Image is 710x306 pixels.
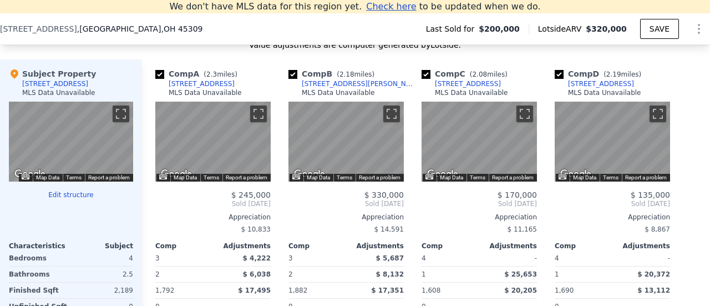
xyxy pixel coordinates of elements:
div: Map [288,102,404,182]
span: Lotside ARV [538,23,586,34]
div: 1 [422,267,477,282]
a: Open this area in Google Maps (opens a new window) [12,167,48,182]
a: [STREET_ADDRESS] [155,79,235,88]
span: $ 6,038 [243,270,271,278]
div: Adjustments [479,242,537,250]
div: Comp [155,242,213,250]
a: Terms (opens in new tab) [603,174,618,180]
div: Bedrooms [9,250,69,266]
a: [STREET_ADDRESS] [422,79,501,88]
div: Street View [422,102,537,182]
img: Google [557,167,594,182]
div: Adjustments [346,242,404,250]
div: [STREET_ADDRESS] [435,79,501,88]
div: Map [422,102,537,182]
span: $ 20,205 [504,287,537,294]
div: Comp D [555,68,646,79]
div: MLS Data Unavailable [302,88,375,97]
div: 4 [73,250,133,266]
div: Appreciation [422,213,537,222]
span: 1,792 [155,287,174,294]
button: SAVE [640,19,679,39]
span: $ 20,372 [637,270,670,278]
span: Sold [DATE] [422,199,537,208]
div: Bathrooms [9,267,69,282]
div: Map [9,102,133,182]
span: $ 10,833 [241,225,271,233]
button: Toggle fullscreen view [650,106,666,122]
span: $ 13,112 [637,287,670,294]
div: [STREET_ADDRESS][PERSON_NAME] [302,79,417,88]
div: 1 [555,267,610,282]
span: $ 11,165 [508,225,537,233]
span: 2.08 [472,71,487,78]
span: Sold [DATE] [288,199,404,208]
a: Open this area in Google Maps (opens a new window) [291,167,328,182]
span: 3 [288,254,293,262]
span: $ 245,000 [231,190,271,199]
img: Google [424,167,461,182]
div: Street View [9,102,133,182]
a: Open this area in Google Maps (opens a new window) [557,167,594,182]
button: Map Data [307,174,330,182]
div: Comp [422,242,479,250]
span: $ 5,687 [376,254,404,262]
span: Sold [DATE] [155,199,271,208]
button: Map Data [573,174,596,182]
span: ( miles) [599,71,646,78]
button: Toggle fullscreen view [516,106,533,122]
button: Keyboard shortcuts [292,174,300,179]
span: 1,608 [422,287,440,294]
button: Keyboard shortcuts [159,174,167,179]
span: $ 17,351 [371,287,404,294]
span: 4 [555,254,559,262]
span: 2.18 [339,71,354,78]
div: [STREET_ADDRESS] [169,79,235,88]
div: 2 [155,267,211,282]
span: $320,000 [586,24,627,33]
div: 2,189 [73,283,133,298]
div: Street View [288,102,404,182]
button: Map Data [36,174,59,182]
div: Street View [155,102,271,182]
span: $ 25,653 [504,270,537,278]
div: 2 [288,267,344,282]
a: [STREET_ADDRESS][PERSON_NAME] [288,79,417,88]
div: [STREET_ADDRESS] [568,79,634,88]
div: 2.5 [73,267,133,282]
div: Subject [71,242,133,250]
div: Appreciation [155,213,271,222]
div: MLS Data Unavailable [22,88,95,97]
a: Report a problem [88,174,130,180]
span: ( miles) [332,71,379,78]
span: $200,000 [479,23,520,34]
span: ( miles) [465,71,512,78]
span: , OH 45309 [161,24,202,33]
span: Last Sold for [426,23,479,34]
button: Keyboard shortcuts [559,174,566,179]
div: Subject Property [9,68,96,79]
div: Appreciation [555,213,670,222]
span: 1,690 [555,287,574,294]
button: Toggle fullscreen view [113,106,129,122]
div: MLS Data Unavailable [435,88,508,97]
div: Adjustments [612,242,670,250]
a: Report a problem [492,174,534,180]
img: Google [291,167,328,182]
a: Report a problem [359,174,400,180]
div: [STREET_ADDRESS] [22,79,88,88]
span: $ 8,132 [376,270,404,278]
div: Comp [288,242,346,250]
div: Street View [555,102,670,182]
button: Toggle fullscreen view [250,106,267,122]
span: $ 4,222 [243,254,271,262]
span: Sold [DATE] [555,199,670,208]
div: Adjustments [213,242,271,250]
div: Characteristics [9,242,71,250]
div: - [481,250,537,266]
div: Comp C [422,68,512,79]
span: 2.19 [606,71,621,78]
span: $ 8,867 [645,225,670,233]
span: $ 17,495 [238,287,271,294]
div: Map [155,102,271,182]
